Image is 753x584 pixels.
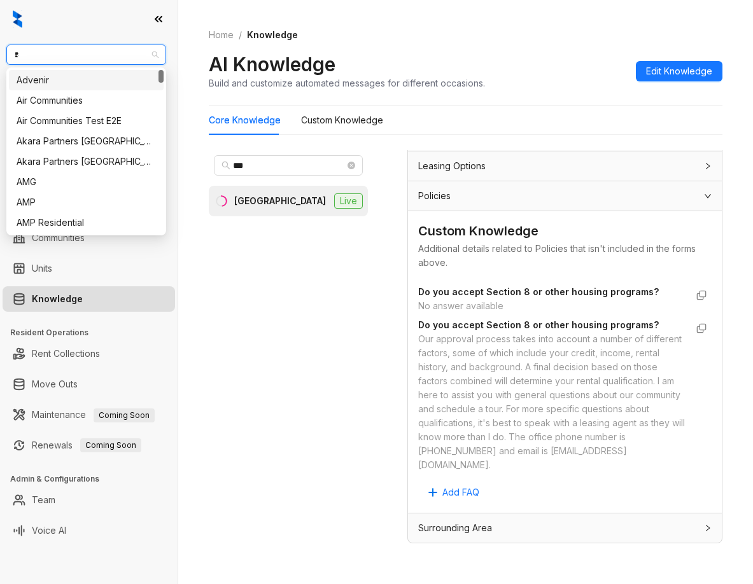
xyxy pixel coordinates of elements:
[80,438,141,452] span: Coming Soon
[14,45,158,64] span: Raintree Partners
[301,113,383,127] div: Custom Knowledge
[3,225,175,251] li: Communities
[408,513,722,543] div: Surrounding Area
[17,134,156,148] div: Akara Partners [GEOGRAPHIC_DATA]
[17,155,156,169] div: Akara Partners [GEOGRAPHIC_DATA]
[209,52,335,76] h2: AI Knowledge
[9,131,164,151] div: Akara Partners Nashville
[17,175,156,189] div: AMG
[17,94,156,108] div: Air Communities
[3,487,175,513] li: Team
[9,192,164,212] div: AMP
[17,114,156,128] div: Air Communities Test E2E
[348,162,355,169] span: close-circle
[17,73,156,87] div: Advenir
[94,408,155,422] span: Coming Soon
[442,485,479,499] span: Add FAQ
[209,76,485,90] div: Build and customize automated messages for different occasions.
[704,162,712,170] span: collapsed
[636,61,722,81] button: Edit Knowledge
[418,221,712,241] div: Custom Knowledge
[3,85,175,111] li: Leads
[418,286,659,297] strong: Do you accept Section 8 or other housing programs?
[206,28,236,42] a: Home
[13,10,22,28] img: logo
[3,433,175,458] li: Renewals
[32,433,141,458] a: RenewalsComing Soon
[9,90,164,111] div: Air Communities
[10,327,178,338] h3: Resident Operations
[32,225,85,251] a: Communities
[209,113,281,127] div: Core Knowledge
[418,299,686,313] div: No answer available
[646,64,712,78] span: Edit Knowledge
[418,319,659,330] strong: Do you accept Section 8 or other housing programs?
[3,256,175,281] li: Units
[32,341,100,366] a: Rent Collections
[3,170,175,196] li: Collections
[3,286,175,312] li: Knowledge
[9,151,164,172] div: Akara Partners Phoenix
[9,111,164,131] div: Air Communities Test E2E
[3,372,175,397] li: Move Outs
[32,372,78,397] a: Move Outs
[10,473,178,485] h3: Admin & Configurations
[32,286,83,312] a: Knowledge
[17,195,156,209] div: AMP
[247,29,298,40] span: Knowledge
[704,524,712,532] span: collapsed
[704,192,712,200] span: expanded
[32,487,55,513] a: Team
[418,521,492,535] span: Surrounding Area
[32,256,52,281] a: Units
[3,140,175,165] li: Leasing
[3,402,175,428] li: Maintenance
[334,193,363,209] span: Live
[32,518,66,543] a: Voice AI
[9,212,164,233] div: AMP Residential
[3,518,175,543] li: Voice AI
[17,216,156,230] div: AMP Residential
[418,482,489,503] button: Add FAQ
[9,70,164,90] div: Advenir
[239,28,242,42] li: /
[418,189,451,203] span: Policies
[418,159,486,173] span: Leasing Options
[222,161,230,170] span: search
[234,194,326,208] div: [GEOGRAPHIC_DATA]
[418,332,686,472] div: Our approval process takes into account a number of different factors, some of which include your...
[418,242,712,270] div: Additional details related to Policies that isn't included in the forms above.
[408,151,722,181] div: Leasing Options
[9,172,164,192] div: AMG
[408,181,722,211] div: Policies
[3,341,175,366] li: Rent Collections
